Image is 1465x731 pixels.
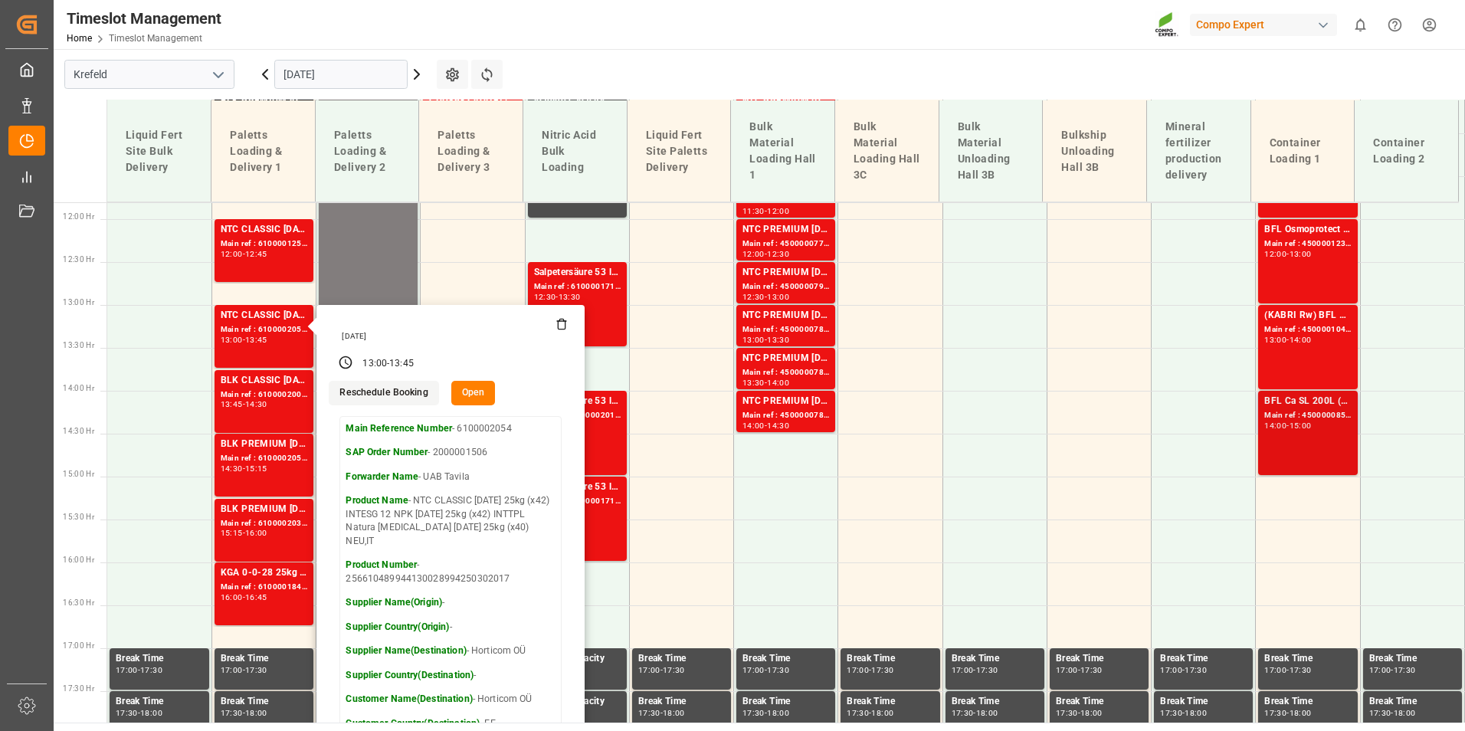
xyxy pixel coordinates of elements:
strong: Supplier Country(Destination) [346,670,474,680]
div: 16:00 [221,594,243,601]
div: 17:00 [952,667,974,674]
div: 17:30 [1056,710,1078,716]
strong: Supplier Country(Origin) [346,621,449,632]
div: Break Time [116,651,203,667]
div: - [1391,667,1393,674]
div: Main ref : 4500001233, 2000000119 [1264,238,1351,251]
div: Main ref : 6100001714, 2000001425 [534,280,621,293]
div: 13:45 [221,401,243,408]
span: 15:30 Hr [63,513,94,521]
div: Break Time [116,694,203,710]
div: 17:00 [638,667,660,674]
div: 13:30 [742,379,765,386]
div: Break Time [952,651,1038,667]
div: - [138,667,140,674]
div: - [869,667,871,674]
div: 17:30 [1080,667,1103,674]
div: - [660,710,663,716]
button: Reschedule Booking [329,381,438,405]
div: Break Time [221,651,307,667]
div: 13:00 [221,336,243,343]
div: - [387,357,389,371]
div: - [138,710,140,716]
div: Timeslot Management [67,7,221,30]
div: 16:45 [245,594,267,601]
div: Paletts Loading & Delivery 3 [431,121,510,182]
span: 17:30 Hr [63,684,94,693]
p: - Horticom OÜ [346,693,556,706]
strong: SAP Order Number [346,447,428,457]
span: 17:00 Hr [63,641,94,650]
div: - [765,667,767,674]
div: 12:00 [1264,251,1286,257]
div: Break Time [742,651,829,667]
div: NTC CLASSIC [DATE] 25kg (x42) INTESG 12 NPK [DATE] 25kg (x42) INTTPL Natura [MEDICAL_DATA] [DATE]... [221,308,307,323]
a: Home [67,33,92,44]
div: - [1078,667,1080,674]
div: BFL Osmoprotect SL 10L (x60) CL MTO [1264,222,1351,238]
button: show 0 new notifications [1343,8,1378,42]
div: 13:30 [559,293,581,300]
div: 18:00 [767,710,789,716]
div: 17:30 [1264,710,1286,716]
div: 13:00 [742,336,765,343]
p: - EE [346,717,556,731]
div: - [765,379,767,386]
div: Break Time [638,651,725,667]
div: - [1182,710,1185,716]
div: 12:30 [742,293,765,300]
div: 17:30 [221,710,243,716]
div: BLK CLASSIC [DATE]+3+TE 600kg BBSOB DF 25kg (x36) DENTC PREMIUM [DATE]+3+TE 600kg BBBLK PREMIUM [... [221,373,307,388]
div: 13:00 [1290,251,1312,257]
p: - [346,596,556,610]
div: - [243,401,245,408]
div: Main ref : 4500000783, 2000000504 [742,409,829,422]
div: 15:00 [1290,422,1312,429]
div: 17:00 [1160,667,1182,674]
div: 17:30 [116,710,138,716]
div: 17:30 [1394,667,1416,674]
div: Bulkship Unloading Hall 3B [1055,121,1134,182]
div: - [1286,336,1289,343]
div: - [556,293,558,300]
div: BFL Ca SL 200L (x4) CL,ES,LAT MTO;VITA RZ O 1000L IBC MTO [1264,394,1351,409]
div: 13:00 [1264,336,1286,343]
p: - [346,621,556,634]
input: DD.MM.YYYY [274,60,408,89]
div: - [243,336,245,343]
div: - [660,667,663,674]
div: 18:00 [140,710,162,716]
strong: Supplier Name(Origin) [346,597,442,608]
div: Break Time [1264,651,1351,667]
div: 15:15 [221,529,243,536]
div: - [765,336,767,343]
strong: Main Reference Number [346,423,452,434]
div: - [1286,710,1289,716]
div: 14:30 [221,465,243,472]
div: 13:30 [767,336,789,343]
div: 12:30 [534,293,556,300]
div: BLK PREMIUM [DATE] 50kg(x21)D,EN,PL,FNLNTC PREMIUM [DATE] 25kg (x40) D,EN,PLFLO T CLUB [DATE] 25k... [221,502,307,517]
span: 12:00 Hr [63,212,94,221]
div: 17:00 [742,667,765,674]
div: Bulk Material Unloading Hall 3B [952,113,1031,189]
span: 12:30 Hr [63,255,94,264]
div: Break Time [1160,651,1247,667]
div: Main ref : 4500001041, 2000000776 [1264,323,1351,336]
div: 17:30 [1160,710,1182,716]
div: Break Time [1056,651,1142,667]
div: 14:00 [767,379,789,386]
strong: Product Number [346,559,417,570]
div: 11:30 [742,208,765,215]
div: 18:00 [1080,710,1103,716]
p: - 256610489944130028994250302017 [346,559,556,585]
div: KGA 0-0-28 25kg (x40) INTBT SPORT [DATE] 25%UH 3M 25kg (x40) INTBLK PREMIUM [DATE] 50kg(x21)D,EN,... [221,565,307,581]
div: 17:30 [976,667,998,674]
div: Liquid Fert Site Paletts Delivery [640,121,719,182]
p: - Horticom OÜ [346,644,556,658]
span: 15:00 Hr [63,470,94,478]
div: - [1182,667,1185,674]
img: Screenshot%202023-09-29%20at%2010.02.21.png_1712312052.png [1155,11,1179,38]
div: 14:00 [742,422,765,429]
div: 12:00 [221,251,243,257]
